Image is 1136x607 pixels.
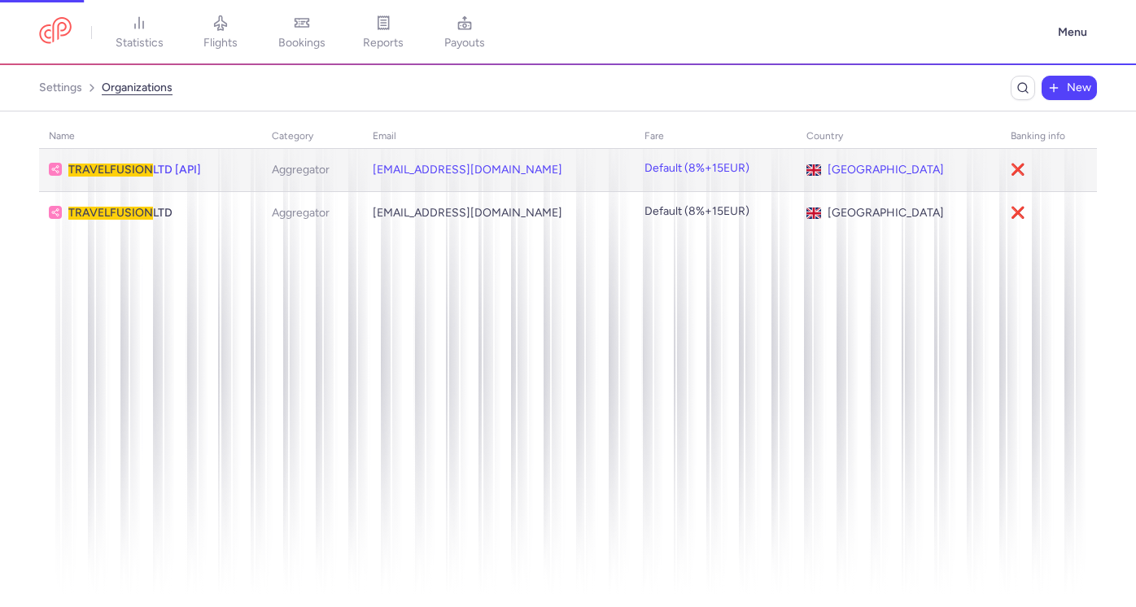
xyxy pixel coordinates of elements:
span: Aggregator [272,163,330,177]
th: banking info [1001,124,1097,149]
span: bookings [278,36,326,50]
span: LTD [API] [68,164,251,177]
a: statistics [98,15,180,50]
span: Default (8%+15EUR) [644,205,749,218]
span: flights [203,36,238,50]
a: bookings [261,15,343,50]
span: statistics [116,36,164,50]
span: Aggregator [272,206,330,220]
td: ❌ [1001,191,1097,234]
th: email [363,124,635,149]
span: LTD [68,207,251,220]
span: [GEOGRAPHIC_DATA] [828,207,944,220]
span: payouts [444,36,485,50]
span: reports [363,36,404,50]
th: country [797,124,1001,149]
span: TRAVELFUSION [68,163,153,177]
th: fare [635,124,797,149]
a: settings [39,75,82,101]
span: [GEOGRAPHIC_DATA] [828,164,944,177]
span: TRAVELFUSION [68,206,153,220]
td: ❌ [1001,149,1097,192]
a: payouts [424,15,505,50]
td: [EMAIL_ADDRESS][DOMAIN_NAME] [363,149,635,192]
a: flights [180,15,261,50]
a: CitizenPlane red outlined logo [39,17,72,47]
th: name [39,124,262,149]
td: [EMAIL_ADDRESS][DOMAIN_NAME] [363,191,635,234]
a: organizations [102,75,173,101]
th: category [262,124,363,149]
a: reports [343,15,424,50]
span: Default (8%+15EUR) [644,162,749,175]
button: Menu [1048,17,1097,48]
button: New [1042,76,1097,100]
span: New [1067,81,1091,94]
